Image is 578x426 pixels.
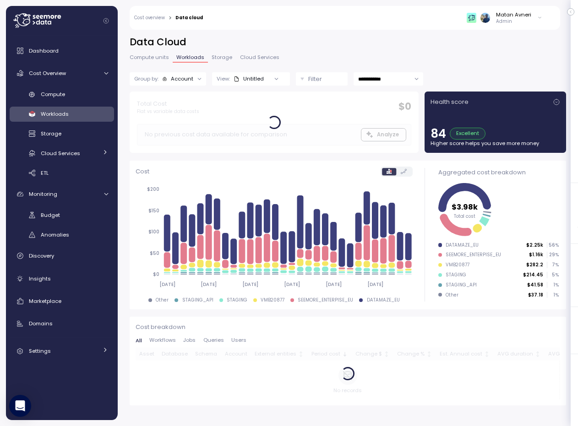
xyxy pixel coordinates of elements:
div: VMB20877 [446,262,469,268]
div: Aggregated cost breakdown [438,168,559,177]
button: Collapse navigation [100,17,112,24]
tspan: [DATE] [201,281,217,287]
div: DATAMAZE_EU [367,297,400,303]
a: ETL [10,165,114,180]
div: STAGING_API [446,282,477,288]
span: Discovery [29,252,54,259]
div: Untitled [234,75,264,82]
p: View: [217,75,230,82]
p: 1 % [547,282,558,288]
a: Budget [10,208,114,223]
p: 1 % [547,292,558,298]
a: Domains [10,315,114,333]
div: Account [171,75,193,82]
p: Admin [496,18,531,25]
tspan: $0 [153,272,159,278]
span: Users [231,338,246,343]
p: Cost breakdown [136,323,560,332]
div: Other [156,297,169,303]
span: Domains [29,320,53,327]
a: Cost overview [134,16,165,20]
div: DATAMAZE_EU [446,242,479,248]
p: Cost [136,167,149,176]
p: Higher score helps you save more money [431,140,560,147]
tspan: $100 [148,229,159,235]
tspan: $150 [148,208,159,214]
span: Dashboard [29,47,59,54]
a: Insights [10,270,114,288]
tspan: [DATE] [284,281,300,287]
span: Cloud Services [240,55,279,60]
tspan: [DATE] [242,281,258,287]
a: Storage [10,126,114,141]
a: Dashboard [10,42,114,60]
div: STAGING [227,297,247,303]
img: ALV-UjUVxIkeIaRoomKGeHin0OSlZMlOuLYi_qlTowhtg4pG4IPCcG2zkZ75LSJJS4YDlcFxR30P8nSqfQHZpeaib8l751w4o... [480,13,490,22]
span: Budget [41,211,60,219]
a: Workloads [10,107,114,122]
span: All [136,338,142,343]
span: Jobs [183,338,196,343]
span: Cloud Services [41,150,80,157]
a: Compute [10,87,114,102]
span: Workflows [149,338,176,343]
img: 65f98ecb31a39d60f1f315eb.PNG [467,13,476,22]
span: Compute [41,91,65,98]
p: $41.58 [527,282,543,288]
div: STAGING_API [182,297,213,303]
p: $282.2 [526,262,543,268]
div: Matan Avneri [496,11,531,18]
span: Queries [203,338,224,343]
button: Filter [296,72,348,86]
span: Compute units [130,55,169,60]
tspan: $50 [150,250,159,256]
p: $214.45 [523,272,543,278]
p: Filter [308,75,322,84]
p: 7 % [547,262,558,268]
div: SEEMORE_ENTERPISE_EU [446,252,501,258]
span: Settings [29,347,51,355]
h2: Data Cloud [130,36,566,49]
a: Cloud Services [10,146,114,161]
span: Storage [41,130,61,137]
div: Other [446,292,458,298]
div: STAGING [446,272,466,278]
div: Data cloud [175,16,203,20]
p: Health score [431,97,469,107]
span: Cost Overview [29,70,66,77]
tspan: $200 [147,187,159,193]
a: Anomalies [10,227,114,243]
p: $37.18 [528,292,543,298]
a: Settings [10,342,114,361]
span: Workloads [176,55,204,60]
div: Excellent [450,128,485,140]
p: $2.25k [526,242,543,248]
p: 84 [431,128,446,140]
tspan: [DATE] [326,281,342,287]
div: > [169,15,172,21]
span: Anomalies [41,231,69,238]
p: 56 % [547,242,558,248]
a: Cost Overview [10,64,114,82]
span: Workloads [41,110,69,118]
p: $1.16k [529,252,543,258]
div: Open Intercom Messenger [9,395,31,417]
tspan: $3.98k [452,201,478,212]
a: Marketplace [10,292,114,310]
tspan: [DATE] [367,281,383,287]
span: Storage [212,55,232,60]
span: Monitoring [29,190,57,198]
a: Monitoring [10,185,114,203]
span: Marketplace [29,297,61,305]
a: Discovery [10,247,114,265]
tspan: [DATE] [159,281,175,287]
div: VMB20877 [261,297,284,303]
span: ETL [41,169,49,177]
p: 5 % [547,272,558,278]
tspan: Total cost [454,213,475,219]
p: 29 % [547,252,558,258]
span: Insights [29,275,51,282]
div: SEEMORE_ENTERPISE_EU [298,297,353,303]
p: Group by: [134,75,158,82]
